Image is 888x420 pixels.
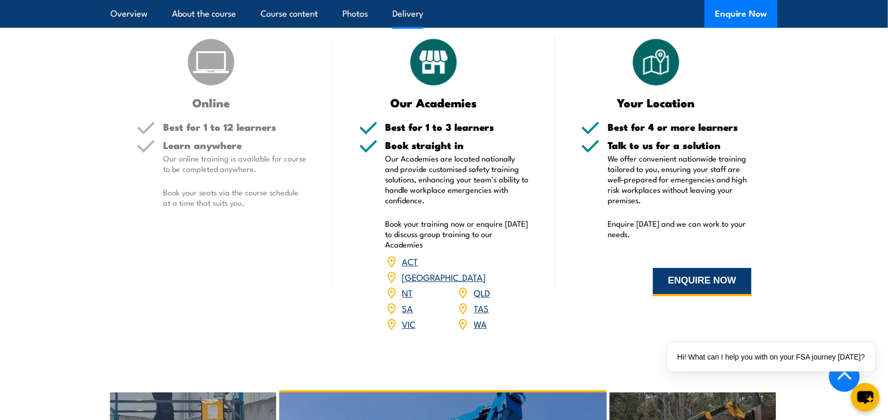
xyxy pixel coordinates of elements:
[402,302,413,314] a: SA
[608,122,751,132] h5: Best for 4 or more learners
[402,255,418,267] a: ACT
[386,140,529,150] h5: Book straight in
[359,96,509,108] h3: Our Academies
[667,342,875,372] div: Hi! What can I help you with on your FSA journey [DATE]?
[137,96,286,108] h3: Online
[163,153,307,174] p: Our online training is available for course to be completed anywhere.
[474,302,489,314] a: TAS
[653,268,751,296] button: ENQUIRE NOW
[851,383,880,412] button: chat-button
[608,218,751,239] p: Enquire [DATE] and we can work to your needs.
[474,317,487,330] a: WA
[608,140,751,150] h5: Talk to us for a solution
[581,96,731,108] h3: Your Location
[474,286,490,299] a: QLD
[163,187,307,208] p: Book your seats via the course schedule at a time that suits you.
[163,140,307,150] h5: Learn anywhere
[163,122,307,132] h5: Best for 1 to 12 learners
[402,286,413,299] a: NT
[386,153,529,205] p: Our Academies are located nationally and provide customised safety training solutions, enhancing ...
[386,122,529,132] h5: Best for 1 to 3 learners
[402,270,486,283] a: [GEOGRAPHIC_DATA]
[402,317,416,330] a: VIC
[386,218,529,250] p: Book your training now or enquire [DATE] to discuss group training to our Academies
[608,153,751,205] p: We offer convenient nationwide training tailored to you, ensuring your staff are well-prepared fo...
